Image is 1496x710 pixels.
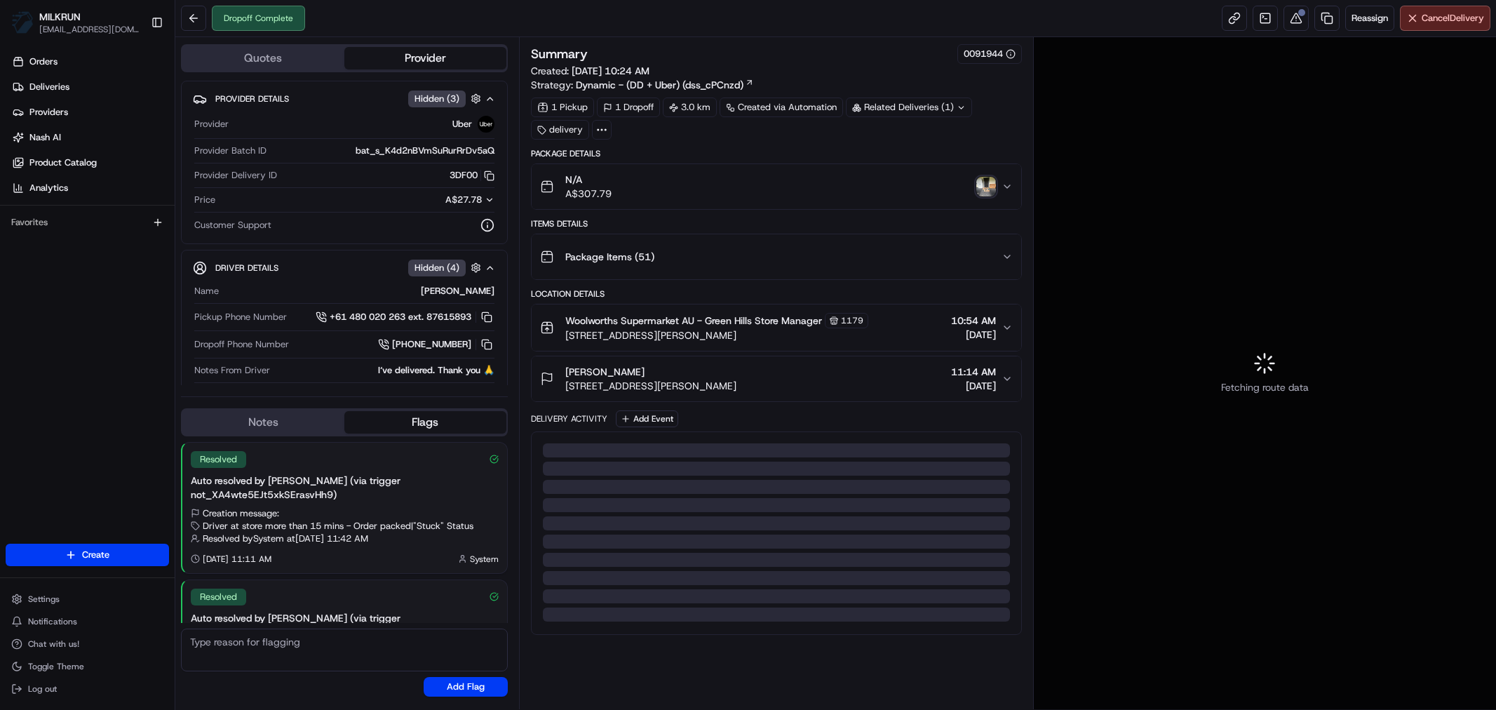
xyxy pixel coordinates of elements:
a: Created via Automation [720,98,843,117]
div: Strategy: [531,78,754,92]
span: Name [194,285,219,297]
button: N/AA$307.79photo_proof_of_delivery image [532,164,1021,209]
span: Notes From Driver [194,364,270,377]
a: Nash AI [6,126,175,149]
span: Toggle Theme [28,661,84,672]
div: 1 Dropoff [597,98,660,117]
span: Driver at store more than 15 mins - Order packed | "Stuck" Status [203,520,473,532]
span: Nash AI [29,131,61,144]
span: Settings [28,594,60,605]
button: Settings [6,589,169,609]
span: Dynamic - (DD + Uber) (dss_cPCnzd) [576,78,743,92]
span: Reassign [1352,12,1388,25]
span: N/A [565,173,612,187]
a: Product Catalog [6,152,175,174]
div: Location Details [531,288,1022,300]
span: Price [194,194,215,206]
span: 1179 [841,315,863,326]
button: Driver DetailsHidden (4) [193,256,496,279]
div: [PERSON_NAME] [224,285,494,297]
span: [EMAIL_ADDRESS][DOMAIN_NAME] [39,24,140,35]
div: Favorites [6,211,169,234]
div: 3.0 km [663,98,717,117]
span: +61 480 020 263 ext. 87615893 [330,311,471,323]
span: Orders [29,55,58,68]
button: Create [6,544,169,566]
span: Provider Batch ID [194,145,267,157]
button: 3DF00 [450,169,494,182]
button: Provider [344,47,506,69]
button: MILKRUNMILKRUN[EMAIL_ADDRESS][DOMAIN_NAME] [6,6,145,39]
button: [PERSON_NAME][STREET_ADDRESS][PERSON_NAME]11:14 AM[DATE] [532,356,1021,401]
button: photo_proof_of_delivery image [976,177,996,196]
button: Package Items (51) [532,234,1021,279]
span: Provider Delivery ID [194,169,277,182]
button: Woolworths Supermarket AU - Green Hills Store Manager1179[STREET_ADDRESS][PERSON_NAME]10:54 AM[DATE] [532,304,1021,351]
a: +61 480 020 263 ext. 87615893 [316,309,494,325]
span: bat_s_K4d2nBVmSuRurRrDv5aQ [356,145,494,157]
span: Created: [531,64,649,78]
button: Provider DetailsHidden (3) [193,87,496,110]
span: [DATE] [951,379,996,393]
button: Hidden (4) [408,259,485,276]
button: Hidden (3) [408,90,485,107]
button: CancelDelivery [1400,6,1490,31]
span: Log out [28,683,57,695]
span: 10:54 AM [951,314,996,328]
img: uber-new-logo.jpeg [478,116,494,133]
img: MILKRUN [11,11,34,34]
span: [PHONE_NUMBER] [392,338,471,351]
span: [DATE] [951,328,996,342]
span: Chat with us! [28,638,79,650]
button: Reassign [1345,6,1394,31]
button: Toggle Theme [6,657,169,676]
a: Analytics [6,177,175,199]
div: I‘ve delivered. Thank you 🙏 [276,364,494,377]
div: Related Deliveries (1) [846,98,972,117]
span: Provider [194,118,229,130]
a: Providers [6,101,175,123]
span: Hidden ( 4 ) [415,262,459,274]
span: [STREET_ADDRESS][PERSON_NAME] [565,328,868,342]
button: A$27.78 [371,194,494,206]
span: Uber [452,118,472,130]
span: A$307.79 [565,187,612,201]
button: MILKRUN [39,10,81,24]
button: Log out [6,679,169,699]
span: [DATE] 10:24 AM [572,65,649,77]
span: Package Items ( 51 ) [565,250,654,264]
span: Create [82,549,109,561]
span: Provider Details [215,93,289,105]
button: Add Flag [424,677,508,697]
span: Resolved by System [203,532,284,545]
a: Dynamic - (DD + Uber) (dss_cPCnzd) [576,78,754,92]
a: [PHONE_NUMBER] [378,337,494,352]
span: Pickup Phone Number [194,311,287,323]
div: 0091944 [964,48,1016,60]
span: Customer Support [194,219,271,232]
span: Driver Details [215,262,278,274]
div: 1 Pickup [531,98,594,117]
span: Product Catalog [29,156,97,169]
span: 11:14 AM [951,365,996,379]
div: Resolved [191,589,246,605]
div: Delivery Activity [531,413,607,424]
span: Creation message: [203,507,279,520]
a: Deliveries [6,76,175,98]
span: [DATE] 11:11 AM [203,554,271,565]
a: Orders [6,51,175,73]
span: System [470,554,499,565]
span: Providers [29,106,68,119]
span: Deliveries [29,81,69,93]
div: Package Details [531,148,1022,159]
span: at [DATE] 11:42 AM [287,532,368,545]
span: Hidden ( 3 ) [415,93,459,105]
div: Resolved [191,451,246,468]
div: Auto resolved by [PERSON_NAME] (via trigger not_mFUyNY8U4o5CgN38vVA98H) [191,611,499,639]
button: Add Event [616,410,678,427]
div: Items Details [531,218,1022,229]
span: [PERSON_NAME] [565,365,645,379]
h3: Summary [531,48,588,60]
button: Flags [344,411,506,434]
